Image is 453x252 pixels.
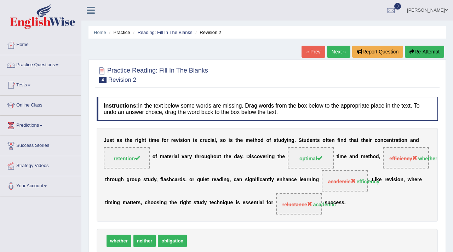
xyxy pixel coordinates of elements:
b: s [230,137,233,143]
b: n [413,137,416,143]
b: c [383,137,386,143]
b: i [179,137,180,143]
a: Practice Questions [0,55,81,73]
b: n [332,137,335,143]
b: i [248,177,249,183]
b: g [249,177,252,183]
b: g [316,177,319,183]
b: s [220,137,223,143]
b: p [138,177,141,183]
b: c [254,154,257,160]
b: t [357,137,359,143]
b: t [105,177,107,183]
b: s [194,137,197,143]
b: J [104,137,107,143]
b: c [200,137,203,143]
b: r [187,154,189,160]
b: e [386,137,389,143]
b: t [167,154,169,160]
b: c [234,177,236,183]
b: o [184,137,187,143]
b: i [183,137,184,143]
b: a [262,177,265,183]
b: o [377,137,380,143]
b: u [115,177,118,183]
b: a [237,154,240,160]
b: d [151,177,154,183]
b: o [258,137,261,143]
b: e [379,177,382,183]
b: t [105,200,107,206]
b: i [173,154,175,160]
b: h [121,177,124,183]
b: i [250,154,251,160]
b: h [169,177,172,183]
a: « Prev [302,46,325,58]
b: o [257,154,260,160]
b: h [254,137,258,143]
b: o [397,177,401,183]
b: r [212,177,213,183]
b: l [178,154,179,160]
b: h [412,177,415,183]
b: a [175,154,178,160]
b: t [398,137,400,143]
b: i [203,177,205,183]
b: n [114,200,117,206]
small: Revision 2 [108,76,136,83]
b: d [234,154,237,160]
b: r [110,177,111,183]
b: u [134,177,138,183]
span: 4 [99,77,107,83]
b: , [216,137,217,143]
b: n [389,137,392,143]
span: academic [328,179,356,184]
b: i [375,177,376,183]
b: d [355,154,359,160]
b: a [396,137,398,143]
b: e [365,154,368,160]
b: a [127,200,130,206]
b: t [112,137,114,143]
b: i [193,137,194,143]
a: Tests [0,75,81,93]
b: h [142,137,145,143]
b: g [207,154,211,160]
b: o [223,137,226,143]
b: f [162,137,164,143]
b: , [156,177,157,183]
b: f [326,137,327,143]
b: t [144,137,146,143]
b: t [277,154,279,160]
b: a [164,177,166,183]
b: m [152,137,156,143]
span: Drop target [322,170,368,191]
b: i [210,137,212,143]
b: n [265,177,268,183]
b: h [127,137,130,143]
b: a [286,177,288,183]
b: t [253,137,254,143]
b: n [280,177,283,183]
b: i [287,137,288,143]
b: n [308,177,311,183]
b: f [257,177,258,183]
b: i [311,177,313,183]
b: v [182,154,184,160]
b: y [154,177,156,183]
b: c [291,177,294,183]
b: g [117,200,120,206]
b: s [109,137,112,143]
b: o [164,137,167,143]
b: n [288,177,291,183]
b: g [127,177,130,183]
b: y [284,137,287,143]
b: i [137,137,138,143]
b: d [179,177,183,183]
li: Revision 2 [194,29,221,36]
b: e [414,177,417,183]
b: t [368,154,370,160]
b: e [277,177,280,183]
b: e [240,137,243,143]
b: o [132,177,135,183]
